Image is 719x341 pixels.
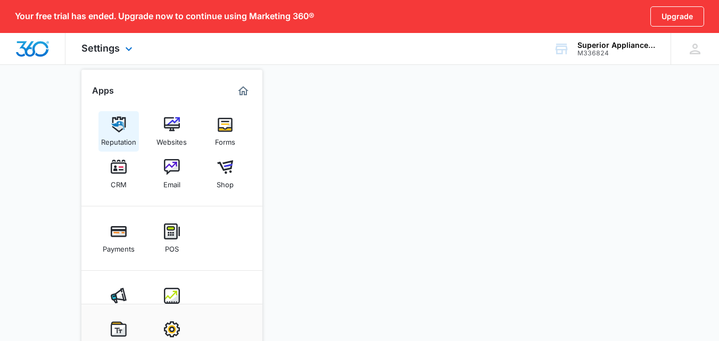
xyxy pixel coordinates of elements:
[65,33,151,64] div: Settings
[163,175,180,189] div: Email
[111,175,127,189] div: CRM
[577,49,655,57] div: account id
[577,41,655,49] div: account name
[152,111,192,152] a: Websites
[98,282,139,323] a: Ads
[98,154,139,194] a: CRM
[205,154,245,194] a: Shop
[217,175,234,189] div: Shop
[98,218,139,259] a: Payments
[152,154,192,194] a: Email
[103,239,135,253] div: Payments
[101,132,136,146] div: Reputation
[152,218,192,259] a: POS
[215,132,235,146] div: Forms
[152,282,192,323] a: Intelligence
[156,132,187,146] div: Websites
[92,86,114,96] h2: Apps
[81,43,120,54] span: Settings
[98,111,139,152] a: Reputation
[15,11,315,21] p: Your free trial has ended. Upgrade now to continue using Marketing 360®
[165,239,179,253] div: POS
[650,6,704,27] a: Upgrade
[235,82,252,99] a: Marketing 360® Dashboard
[205,111,245,152] a: Forms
